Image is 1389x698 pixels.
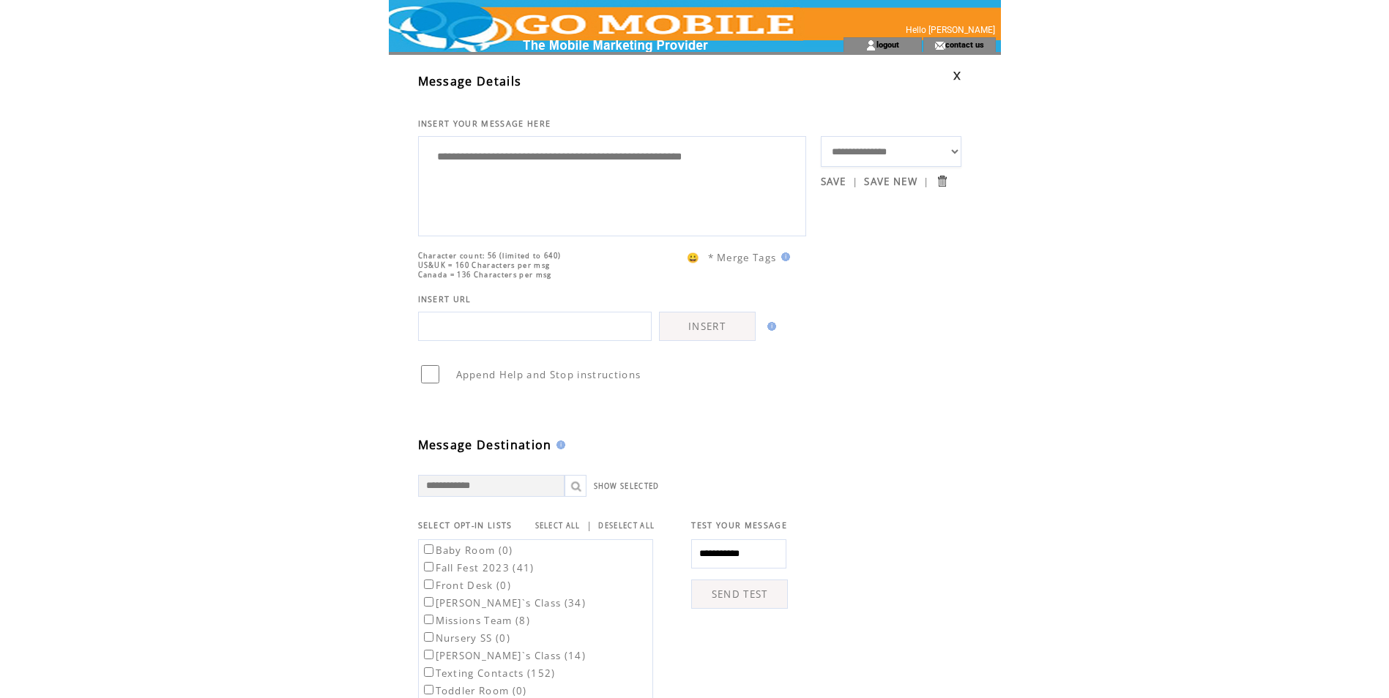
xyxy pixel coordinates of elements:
[708,251,777,264] span: * Merge Tags
[421,631,511,645] label: Nursery SS (0)
[691,520,787,530] span: TEST YOUR MESSAGE
[852,175,858,188] span: |
[418,437,552,453] span: Message Destination
[763,322,776,331] img: help.gif
[687,251,700,264] span: 😀
[659,312,756,341] a: INSERT
[421,561,535,574] label: Fall Fest 2023 (41)
[821,175,846,188] a: SAVE
[552,440,565,449] img: help.gif
[594,481,660,491] a: SHOW SELECTED
[424,544,433,554] input: Baby Room (0)
[424,685,433,694] input: Toddler Room (0)
[945,40,984,49] a: contact us
[424,615,433,624] input: Missions Team (8)
[418,270,552,279] span: Canada = 136 Characters per msg
[424,667,433,677] input: Texting Contacts (152)
[421,684,527,697] label: Toddler Room (0)
[418,119,551,129] span: INSERT YOUR MESSAGE HERE
[865,40,876,51] img: account_icon.gif
[418,294,472,304] span: INSERT URL
[418,251,562,260] span: Character count: 56 (limited to 640)
[421,596,586,609] label: [PERSON_NAME]`s Class (34)
[418,520,513,530] span: SELECT OPT-IN LISTS
[424,632,433,642] input: Nursery SS (0)
[421,544,513,557] label: Baby Room (0)
[935,174,949,188] input: Submit
[418,260,551,270] span: US&UK = 160 Characters per msg
[421,667,556,680] label: Texting Contacts (152)
[535,521,581,530] a: SELECT ALL
[934,40,945,51] img: contact_us_icon.gif
[864,175,917,188] a: SAVE NEW
[906,25,995,35] span: Hello [PERSON_NAME]
[424,562,433,571] input: Fall Fest 2023 (41)
[876,40,899,49] a: logout
[456,368,641,381] span: Append Help and Stop instructions
[598,521,655,530] a: DESELECT ALL
[586,519,592,532] span: |
[418,73,522,89] span: Message Details
[421,614,531,627] label: Missions Team (8)
[777,252,790,261] img: help.gif
[421,649,586,662] label: [PERSON_NAME]`s Class (14)
[424,650,433,659] input: [PERSON_NAME]`s Class (14)
[421,579,512,592] label: Front Desk (0)
[424,579,433,589] input: Front Desk (0)
[424,597,433,607] input: [PERSON_NAME]`s Class (34)
[923,175,929,188] span: |
[691,579,788,609] a: SEND TEST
